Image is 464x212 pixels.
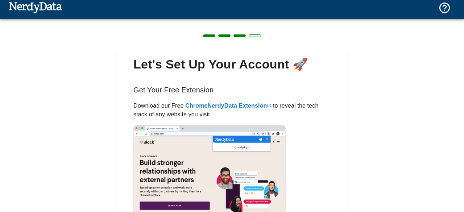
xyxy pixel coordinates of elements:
p: Download our Free to reveal the tech stack of any website you visit. [133,101,331,119]
span: Let's Set Up Your Account 🚀 [122,57,342,72]
h6: Get Your Free Extension [122,84,342,101]
iframe: Drift Widget Chat Controller [428,161,455,188]
a: ChromeNerdyData Extension [185,103,271,109]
